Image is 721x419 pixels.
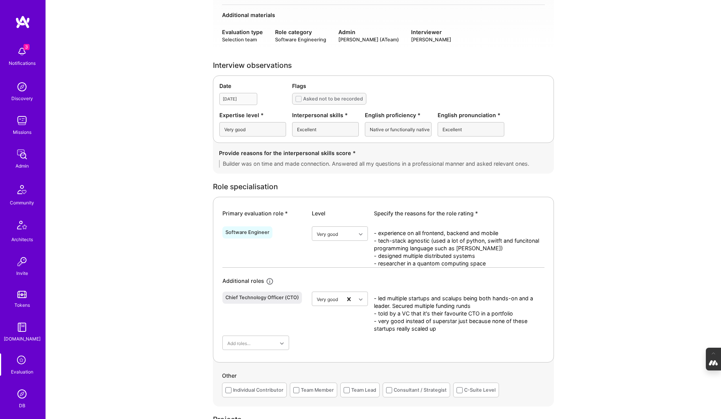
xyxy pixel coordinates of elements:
[16,269,28,277] div: Invite
[359,232,363,236] i: icon Chevron
[16,162,29,170] div: Admin
[13,128,31,136] div: Missions
[14,79,30,94] img: discovery
[351,386,376,394] div: Team Lead
[222,277,264,286] div: Additional roles
[9,59,36,67] div: Notifications
[219,82,286,90] div: Date
[222,372,545,383] div: Other
[266,277,274,286] i: icon Info
[411,36,451,43] div: [PERSON_NAME]
[317,230,338,238] div: Very good
[14,301,30,309] div: Tokens
[275,28,326,36] div: Role category
[359,298,363,301] i: icon Chevron
[394,386,447,394] div: Consultant / Strategist
[338,36,399,43] div: [PERSON_NAME] (ATeam)
[19,402,25,410] div: DB
[11,235,33,243] div: Architects
[14,386,30,402] img: Admin Search
[374,209,544,217] div: Specify the reasons for the role rating *
[464,386,496,394] div: C-Suite Level
[14,320,30,335] img: guide book
[14,44,30,59] img: bell
[14,254,30,269] img: Invite
[11,94,33,102] div: Discovery
[233,386,283,394] div: Individual Contributor
[292,111,359,119] div: Interpersonal skills *
[227,339,250,347] div: Add roles...
[222,209,306,217] div: Primary evaluation role *
[14,113,30,128] img: teamwork
[222,36,263,43] div: Selection team
[13,217,31,235] img: Architects
[338,28,399,36] div: Admin
[438,111,504,119] div: English pronunciation *
[317,295,338,303] div: Very good
[312,209,368,217] div: Level
[10,199,34,207] div: Community
[219,111,286,119] div: Expertise level *
[4,335,41,343] div: [DOMAIN_NAME]
[219,149,548,157] div: Provide reasons for the interpersonal skills score *
[374,295,544,333] textarea: - led multiple startups and scalups being both hands-on and a leader. Secured multiple funding ru...
[213,61,554,69] div: Interview observations
[374,229,544,267] textarea: - experience on all frontend, backend and mobile - tech-stack agnostic (used a lot of python, swi...
[23,44,30,50] span: 3
[17,291,27,298] img: tokens
[15,353,29,368] i: icon SelectionTeam
[411,28,451,36] div: Interviewer
[225,229,269,235] div: Software Engineer
[222,11,545,19] div: Additional materials
[11,368,33,376] div: Evaluation
[280,342,284,345] i: icon Chevron
[365,111,432,119] div: English proficiency *
[222,28,263,36] div: Evaluation type
[301,386,334,394] div: Team Member
[15,15,30,29] img: logo
[225,295,299,301] div: Chief Technology Officer (CTO)
[292,82,547,90] div: Flags
[303,95,363,103] div: Asked not to be recorded
[14,147,30,162] img: admin teamwork
[213,183,554,191] div: Role specialisation
[275,36,326,43] div: Software Engineering
[219,160,548,168] textarea: Builder was on time and made connection. Answered all my questions in a professional manner and a...
[13,180,31,199] img: Community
